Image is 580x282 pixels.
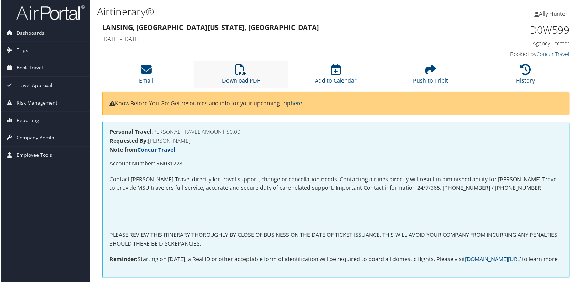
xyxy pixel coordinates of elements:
[461,40,571,47] h4: Agency Locator
[109,176,563,193] p: Contact [PERSON_NAME] Travel directly for travel support, change or cancellation needs. Contactin...
[102,23,319,32] strong: Lansing, [GEOGRAPHIC_DATA] [US_STATE], [GEOGRAPHIC_DATA]
[109,138,148,145] strong: Requested By:
[109,160,563,169] p: Account Number: RN031228
[517,68,536,85] a: History
[15,130,54,147] span: Company Admin
[15,95,57,112] span: Risk Management
[315,68,357,85] a: Add to Calendar
[466,256,523,264] a: [DOMAIN_NAME][URL]
[109,256,563,265] p: Starting on [DATE], a Real ID or other acceptable form of identification will be required to boar...
[540,10,569,18] span: Ally Hunter
[109,99,563,108] p: Know Before You Go: Get resources and info for your upcoming trip
[109,130,563,135] h4: PERSONAL TRAVEL AMOUNT-$0.00
[15,24,43,42] span: Dashboards
[96,4,416,19] h1: Airtinerary®
[139,68,153,85] a: Email
[461,23,571,37] h1: D0W599
[222,68,260,85] a: Download PDF
[15,4,84,21] img: airportal-logo.png
[109,129,153,136] strong: Personal Travel:
[15,59,42,77] span: Book Travel
[109,256,137,264] strong: Reminder:
[109,139,563,144] h4: [PERSON_NAME]
[291,100,303,107] a: here
[414,68,449,85] a: Push to Tripit
[535,3,576,24] a: Ally Hunter
[537,51,571,58] a: Concur Travel
[109,147,175,154] strong: Note from
[15,77,52,94] span: Travel Approval
[102,35,451,43] h4: [DATE] - [DATE]
[137,147,175,154] a: Concur Travel
[15,42,27,59] span: Trips
[15,147,51,164] span: Employee Tools
[109,231,563,249] p: PLEASE REVIEW THIS ITINERARY THOROUGHLY BY CLOSE OF BUSINESS ON THE DATE OF TICKET ISSUANCE. THIS...
[461,51,571,58] h4: Booked by
[15,112,38,129] span: Reporting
